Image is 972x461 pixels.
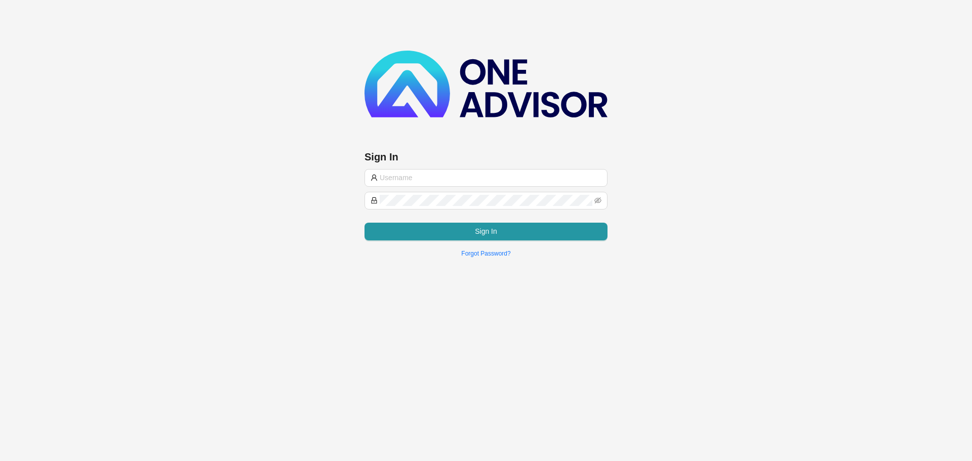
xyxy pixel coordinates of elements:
a: Forgot Password? [461,250,510,257]
span: lock [371,197,378,204]
button: Sign In [364,223,607,240]
h3: Sign In [364,150,607,164]
span: Sign In [475,226,497,237]
input: Username [380,172,601,183]
img: b89e593ecd872904241dc73b71df2e41-logo-dark.svg [364,51,607,117]
span: user [371,174,378,181]
span: eye-invisible [594,197,601,204]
